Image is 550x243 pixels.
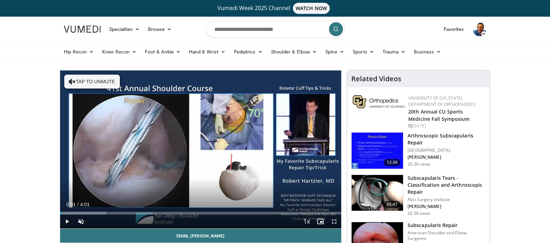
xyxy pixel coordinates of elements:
img: 545555_3.png.150x105_q85_crop-smart_upscale.jpg [352,175,403,211]
span: 05:47 [384,201,401,208]
a: Trauma [378,45,410,59]
p: [PERSON_NAME] [408,154,486,160]
a: Pediatrics [230,45,267,59]
span: 0:01 [66,202,76,207]
a: 05:47 Subscapularis Tears - Classification and Arthroscopic Repair Alps Surgery Institute [PERSON... [351,175,486,216]
a: Shoulder & Elbow [267,45,321,59]
span: 12:39 [384,159,401,166]
button: Fullscreen [327,215,341,228]
button: Play [60,215,74,228]
p: American Shoulder and Elbow Surgeons [408,230,486,241]
a: Email [PERSON_NAME] [60,229,342,243]
button: Unmute [74,215,88,228]
button: Enable picture-in-picture mode [313,215,327,228]
span: 4:01 [80,202,90,207]
h3: Subscapularis Tears - Classification and Arthroscopic Repair [408,175,486,195]
button: Tap to unmute [64,75,120,89]
p: [PERSON_NAME] [408,204,486,209]
div: Progress Bar [60,212,342,215]
img: 355603a8-37da-49b6-856f-e00d7e9307d3.png.150x105_q85_autocrop_double_scale_upscale_version-0.2.png [353,95,405,108]
span: WATCH NOW [293,3,330,14]
h3: Subscapularis Repair [408,222,486,229]
a: Hip Recon [60,45,98,59]
img: 38496_0000_3.png.150x105_q85_crop-smart_upscale.jpg [352,133,403,169]
a: Spine [321,45,348,59]
p: [GEOGRAPHIC_DATA] [408,148,486,153]
a: 12:39 Arthroscopic Subscapularis Repair [GEOGRAPHIC_DATA] [PERSON_NAME] 29.2K views [351,132,486,169]
video-js: Video Player [60,70,342,229]
a: 20th Annual CU Sports Medicine Fall Symposium [408,108,469,122]
a: Vumedi Week 2025 ChannelWATCH NOW [65,3,485,14]
img: VuMedi Logo [64,26,101,33]
h4: Related Videos [351,75,401,83]
img: Avatar [473,22,486,36]
button: Playback Rate [299,215,313,228]
div: [DATE] [408,123,484,129]
a: Hand & Wrist [185,45,230,59]
h3: Arthroscopic Subscapularis Repair [408,132,486,146]
a: Foot & Ankle [141,45,185,59]
a: Specialties [105,22,144,36]
a: Business [410,45,445,59]
a: University of [US_STATE] Department of Orthopaedics [408,95,476,107]
p: 29.2K views [408,161,430,167]
a: Favorites [440,22,468,36]
input: Search topics, interventions [206,21,345,37]
span: / [77,202,79,207]
a: Sports [348,45,378,59]
a: Knee Recon [98,45,141,59]
p: 20.5K views [408,211,430,216]
a: Browse [144,22,176,36]
p: Alps Surgery Institute [408,197,486,202]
